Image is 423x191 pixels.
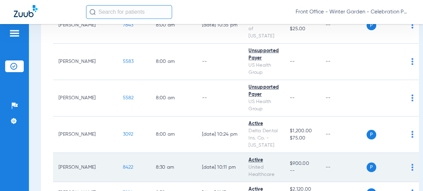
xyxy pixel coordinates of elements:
[320,7,367,44] td: --
[150,44,197,80] td: 8:00 AM
[320,80,367,116] td: --
[53,7,117,44] td: [PERSON_NAME]
[89,9,96,15] img: Search Icon
[53,153,117,182] td: [PERSON_NAME]
[248,127,279,149] div: Delta Dental Ins. Co. - [US_STATE]
[248,157,279,164] div: Active
[150,153,197,182] td: 8:30 AM
[248,164,279,178] div: United Healthcare
[53,80,117,116] td: [PERSON_NAME]
[123,59,134,64] span: 5583
[411,94,413,101] img: group-dot-blue.svg
[296,9,409,15] span: Front Office - Winter Garden - Celebration Pediatric Dentistry
[320,44,367,80] td: --
[389,158,423,191] iframe: Chat Widget
[290,25,315,33] span: $25.00
[248,120,279,127] div: Active
[367,21,376,30] span: P
[248,47,279,62] div: Unsupported Payer
[197,116,243,153] td: [DATE] 10:24 PM
[248,98,279,113] div: US Health Group
[411,131,413,138] img: group-dot-blue.svg
[290,59,295,64] span: --
[367,162,376,172] span: P
[150,116,197,153] td: 8:00 AM
[197,44,243,80] td: --
[123,165,134,170] span: 8422
[248,84,279,98] div: Unsupported Payer
[53,44,117,80] td: [PERSON_NAME]
[86,5,172,19] input: Search for patients
[248,18,279,40] div: Delta Dental of [US_STATE]
[123,132,134,137] span: 3092
[290,167,315,175] span: --
[123,95,134,100] span: 5582
[14,5,38,17] img: Zuub Logo
[248,62,279,76] div: US Health Group
[290,160,315,167] span: $900.00
[150,7,197,44] td: 8:00 AM
[53,116,117,153] td: [PERSON_NAME]
[150,80,197,116] td: 8:00 AM
[320,116,367,153] td: --
[197,80,243,116] td: --
[320,153,367,182] td: --
[290,135,315,142] span: $75.00
[411,58,413,65] img: group-dot-blue.svg
[290,127,315,135] span: $1,200.00
[197,153,243,182] td: [DATE] 10:11 PM
[290,95,295,100] span: --
[367,130,376,139] span: P
[123,23,134,27] span: 7843
[411,22,413,29] img: group-dot-blue.svg
[9,29,20,37] img: hamburger-icon
[197,7,243,44] td: [DATE] 10:35 PM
